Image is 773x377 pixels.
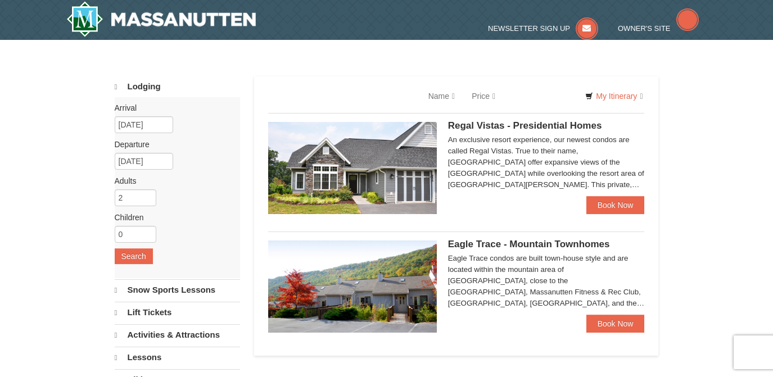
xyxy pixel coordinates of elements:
a: Name [420,85,463,107]
a: Massanutten Resort [66,1,256,37]
img: 19218983-1-9b289e55.jpg [268,240,437,333]
a: Book Now [586,196,645,214]
a: Lessons [115,347,240,368]
a: Snow Sports Lessons [115,279,240,301]
a: Lift Tickets [115,302,240,323]
label: Arrival [115,102,232,113]
button: Search [115,248,153,264]
label: Children [115,212,232,223]
div: Eagle Trace condos are built town-house style and are located within the mountain area of [GEOGRA... [448,253,645,309]
a: My Itinerary [578,88,650,105]
span: Eagle Trace - Mountain Townhomes [448,239,610,249]
a: Book Now [586,315,645,333]
label: Departure [115,139,232,150]
img: 19218991-1-902409a9.jpg [268,122,437,214]
span: Owner's Site [618,24,671,33]
a: Owner's Site [618,24,699,33]
span: Newsletter Sign Up [488,24,570,33]
div: An exclusive resort experience, our newest condos are called Regal Vistas. True to their name, [G... [448,134,645,190]
label: Adults [115,175,232,187]
span: Regal Vistas - Presidential Homes [448,120,602,131]
a: Price [463,85,504,107]
a: Newsletter Sign Up [488,24,598,33]
img: Massanutten Resort Logo [66,1,256,37]
a: Lodging [115,76,240,97]
a: Activities & Attractions [115,324,240,346]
